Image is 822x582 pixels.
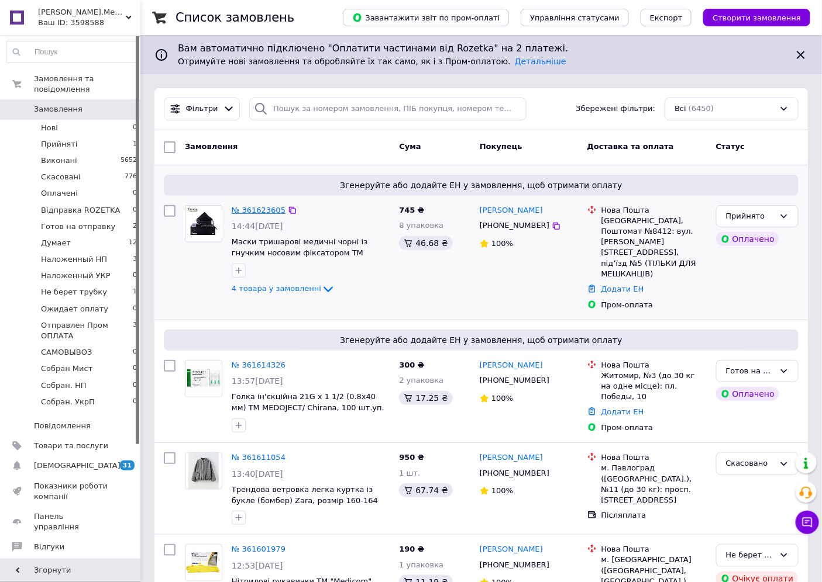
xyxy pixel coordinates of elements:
a: [PERSON_NAME] [480,544,543,555]
span: 0 [133,363,137,374]
span: Отправлен Пром ОПЛАТА [41,320,133,341]
a: Фото товару [185,205,222,243]
a: Фото товару [185,544,222,581]
span: (6450) [689,104,714,113]
span: 950 ₴ [399,453,424,462]
h1: Список замовлень [176,11,294,25]
span: Собран. УкрП [41,397,95,407]
span: Отримуйте нові замовлення та обробляйте їх так само, як і з Пром-оплатою. [178,57,566,66]
span: 190 ₴ [399,545,424,553]
span: 300 ₴ [399,361,424,369]
span: 12 [129,238,137,248]
div: Скасовано [726,458,775,470]
a: Фото товару [185,452,222,490]
div: 17.25 ₴ [399,391,452,405]
a: Трендова ветровка легка куртка із букле (бомбер) Zara, розмір 160-164 см / xs/s [232,485,378,515]
span: САМОВЫВОЗ [41,347,92,358]
div: Житомир, №3 (до 30 кг на одне місце): пл. Победы, 10 [601,370,707,403]
span: 13:57[DATE] [232,376,283,386]
button: Завантажити звіт по пром-оплаті [343,9,509,26]
span: Завантажити звіт по пром-оплаті [352,12,500,23]
img: Фото товару [185,361,222,397]
a: Детальніше [515,57,566,66]
div: Пром-оплата [601,300,707,310]
span: Збережені фільтри: [576,103,655,115]
span: Наложенный УКР [41,271,111,281]
span: Замовлення [34,104,82,115]
span: Товари та послуги [34,441,108,451]
span: 14:44[DATE] [232,221,283,231]
div: Оплачено [716,232,779,246]
span: Не берет трубку [41,287,107,297]
span: Відправка ROZETKA [41,205,120,216]
img: Фото товару [185,206,222,241]
input: Пошук за номером замовлення, ПІБ покупця, номером телефону, Email, номером накладної [249,98,526,120]
span: Статус [716,142,745,151]
a: Створити замовлення [692,13,810,22]
a: Фото товару [185,360,222,397]
span: Вам автоматично підключено "Оплатити частинами від Rozetka" на 2 платежі. [178,42,785,56]
span: Viktory.MedSpaBeauty [38,7,126,18]
span: 0 [133,188,137,199]
span: Замовлення та повідомлення [34,74,140,95]
span: Голка ін'єкційна 21G x 1 1/2 (0.8x40 мм) ТМ MEDOJECT/ Chirana, 100 шт.уп. [232,392,384,412]
span: Експорт [650,13,683,22]
div: [PHONE_NUMBER] [477,373,552,388]
span: 100% [491,239,513,248]
span: 31 [120,460,135,470]
div: Нова Пошта [601,360,707,370]
span: 1 упаковка [399,560,443,569]
a: [PERSON_NAME] [480,205,543,216]
span: Фільтри [186,103,218,115]
button: Чат з покупцем [796,511,819,534]
span: Думает [41,238,71,248]
span: 3 [133,320,137,341]
span: [DEMOGRAPHIC_DATA] [34,460,121,471]
span: Показники роботи компанії [34,481,108,502]
span: 745 ₴ [399,206,424,214]
span: Наложенный НП [41,254,107,265]
div: 46.68 ₴ [399,236,452,250]
span: Доставка та оплата [587,142,674,151]
div: [PHONE_NUMBER] [477,557,552,573]
a: Маски тришарові медичні чорні із гнучким носовим фіксатором ТМ "SanGig" чорні [232,237,367,268]
span: Всі [675,103,686,115]
div: Нова Пошта [601,452,707,463]
span: Відгуки [34,542,64,552]
span: Оплачені [41,188,78,199]
a: № 361611054 [232,453,286,462]
input: Пошук [6,41,137,63]
div: Ваш ID: 3598588 [38,18,140,28]
img: Фото товару [185,545,222,581]
span: 2 [133,221,137,232]
span: 3 [133,254,137,265]
span: 0 [133,380,137,391]
span: 0 [133,271,137,281]
span: 0 [133,397,137,407]
span: 12:53[DATE] [232,561,283,570]
span: Прийняті [41,139,77,150]
span: 0 [133,347,137,358]
span: Повідомлення [34,421,91,431]
span: 8 упаковка [399,221,443,230]
span: Ожидает оплату [41,304,108,314]
span: Cума [399,142,421,151]
a: № 361601979 [232,545,286,553]
span: 0 [133,304,137,314]
span: Панель управління [34,511,108,532]
div: Нова Пошта [601,205,707,216]
span: 13:40[DATE] [232,469,283,479]
div: м. Павлоград ([GEOGRAPHIC_DATA].), №11 (до 30 кг): просп. [STREET_ADDRESS] [601,463,707,505]
span: Згенеруйте або додайте ЕН у замовлення, щоб отримати оплату [168,334,794,346]
span: 4 товара у замовленні [232,284,321,293]
div: Прийнято [726,210,775,223]
div: Оплачено [716,387,779,401]
button: Управління статусами [521,9,629,26]
div: [PHONE_NUMBER] [477,218,552,233]
span: Управління статусами [530,13,620,22]
span: Нові [41,123,58,133]
a: 4 товара у замовленні [232,284,335,293]
a: № 361623605 [232,206,286,214]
